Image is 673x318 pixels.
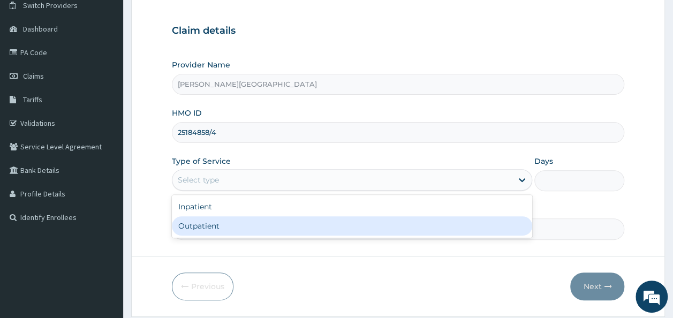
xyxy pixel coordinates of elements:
img: d_794563401_company_1708531726252_794563401 [20,54,43,80]
label: HMO ID [172,108,202,118]
button: Previous [172,272,233,300]
button: Next [570,272,624,300]
label: Provider Name [172,59,230,70]
label: Days [534,156,553,166]
div: Minimize live chat window [176,5,201,31]
label: Type of Service [172,156,231,166]
textarea: Type your message and hit 'Enter' [5,208,204,245]
span: We're online! [62,93,148,201]
div: Select type [178,175,219,185]
div: Inpatient [172,197,532,216]
h3: Claim details [172,25,625,37]
span: Tariffs [23,95,42,104]
span: Claims [23,71,44,81]
div: Chat with us now [56,60,180,74]
span: Dashboard [23,24,58,34]
div: Outpatient [172,216,532,236]
input: Enter HMO ID [172,122,625,143]
span: Switch Providers [23,1,78,10]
